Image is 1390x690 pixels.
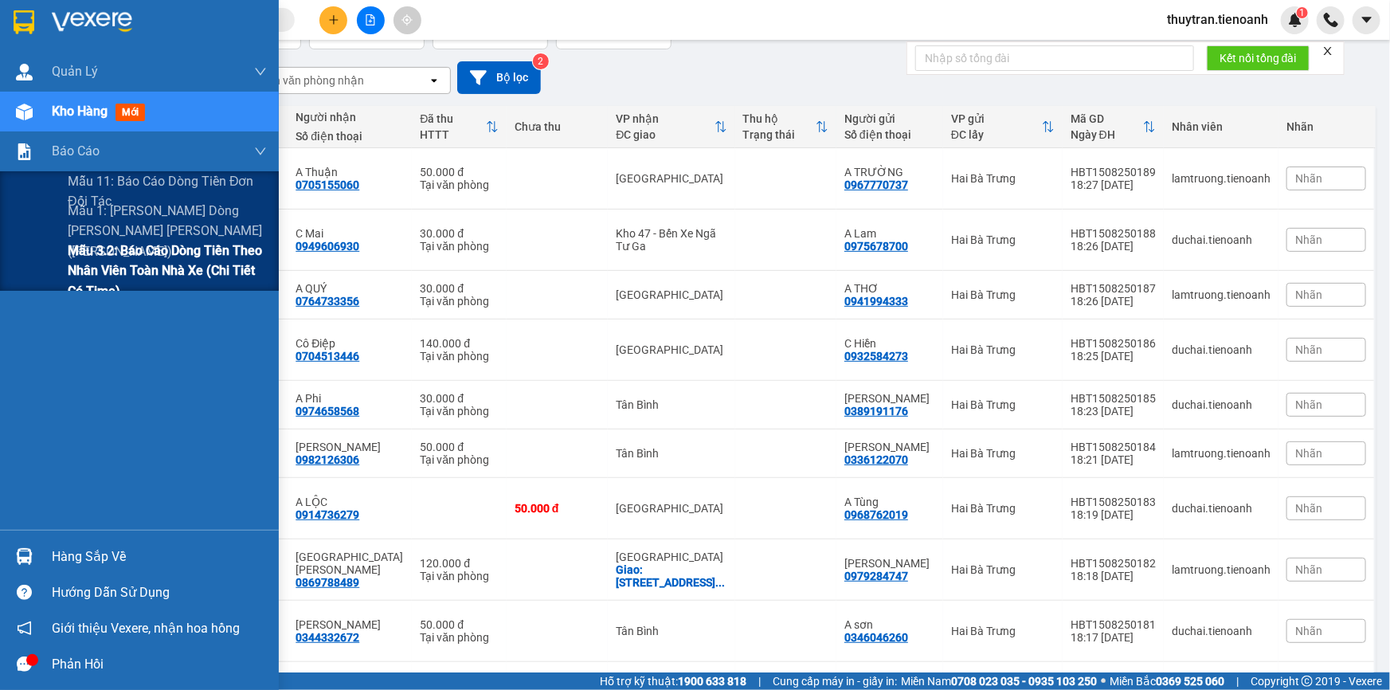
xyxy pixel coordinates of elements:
[951,112,1042,125] div: VP gửi
[254,145,267,158] span: down
[1172,502,1271,515] div: duchai.tienoanh
[420,166,499,178] div: 50.000 đ
[515,502,601,515] div: 50.000 đ
[735,106,837,148] th: Toggle SortBy
[616,398,726,411] div: Tân Bình
[1295,563,1322,576] span: Nhãn
[951,398,1055,411] div: Hai Bà Trưng
[844,405,908,418] div: 0389191176
[844,112,935,125] div: Người gửi
[1207,45,1310,71] button: Kết nối tổng đài
[1071,557,1156,570] div: HBT1508250182
[616,343,726,356] div: [GEOGRAPHIC_DATA]
[1172,447,1271,460] div: lamtruong.tienoanh
[844,453,908,466] div: 0336122070
[420,178,499,191] div: Tại văn phòng
[1101,678,1106,684] span: ⚪️
[844,166,935,178] div: A TRƯỜNG
[951,447,1055,460] div: Hai Bà Trưng
[1071,350,1156,363] div: 18:25 [DATE]
[1297,7,1308,18] sup: 1
[1071,128,1143,141] div: Ngày ĐH
[1220,49,1297,67] span: Kết nối tổng đài
[17,621,32,636] span: notification
[296,392,404,405] div: A Phi
[600,672,746,690] span: Hỗ trợ kỹ thuật:
[420,392,499,405] div: 30.000 đ
[678,675,746,688] strong: 1900 633 818
[296,551,404,576] div: Hà Giang
[357,6,385,34] button: file-add
[616,625,726,637] div: Tân Bình
[296,631,359,644] div: 0344332672
[616,288,726,301] div: [GEOGRAPHIC_DATA]
[1071,282,1156,295] div: HBT1508250187
[844,350,908,363] div: 0932584273
[328,14,339,25] span: plus
[1071,453,1156,466] div: 18:21 [DATE]
[457,61,541,94] button: Bộ lọc
[1299,7,1305,18] span: 1
[296,295,359,308] div: 0764733356
[951,625,1055,637] div: Hai Bà Trưng
[844,392,935,405] div: C Phương
[1071,631,1156,644] div: 18:17 [DATE]
[1172,563,1271,576] div: lamtruong.tienoanh
[1071,295,1156,308] div: 18:26 [DATE]
[1071,441,1156,453] div: HBT1508250184
[401,14,413,25] span: aim
[296,282,404,295] div: A QUÝ
[420,557,499,570] div: 120.000 đ
[951,172,1055,185] div: Hai Bà Trưng
[1295,398,1322,411] span: Nhãn
[420,128,486,141] div: HTTT
[943,106,1063,148] th: Toggle SortBy
[1360,13,1374,27] span: caret-down
[1172,120,1271,133] div: Nhân viên
[951,128,1042,141] div: ĐC lấy
[1071,240,1156,253] div: 18:26 [DATE]
[844,128,935,141] div: Số điện thoại
[1172,398,1271,411] div: duchai.tienoanh
[1071,112,1143,125] div: Mã GD
[1172,343,1271,356] div: duchai.tienoanh
[951,288,1055,301] div: Hai Bà Trưng
[254,73,364,88] div: Chọn văn phòng nhận
[758,672,761,690] span: |
[1071,570,1156,582] div: 18:18 [DATE]
[844,240,908,253] div: 0975678700
[1071,178,1156,191] div: 18:27 [DATE]
[1071,496,1156,508] div: HBT1508250183
[844,618,935,631] div: A sơn
[1295,233,1322,246] span: Nhãn
[254,65,267,78] span: down
[14,10,34,34] img: logo-vxr
[296,350,359,363] div: 0704513446
[52,545,267,569] div: Hàng sắp về
[420,618,499,631] div: 50.000 đ
[844,557,935,570] div: C Hương
[1172,625,1271,637] div: duchai.tienoanh
[420,631,499,644] div: Tại văn phòng
[420,240,499,253] div: Tại văn phòng
[1172,233,1271,246] div: duchai.tienoanh
[296,178,359,191] div: 0705155060
[844,178,908,191] div: 0967770737
[296,576,359,589] div: 0869788489
[17,585,32,600] span: question-circle
[296,111,404,123] div: Người nhận
[1295,625,1322,637] span: Nhãn
[420,350,499,363] div: Tại văn phòng
[296,166,404,178] div: A Thuận
[1071,508,1156,521] div: 18:19 [DATE]
[616,112,714,125] div: VP nhận
[296,130,404,143] div: Số điện thoại
[951,343,1055,356] div: Hai Bà Trưng
[394,6,421,34] button: aim
[1172,288,1271,301] div: lamtruong.tienoanh
[1172,172,1271,185] div: lamtruong.tienoanh
[296,441,404,453] div: C Hương
[16,548,33,565] img: warehouse-icon
[608,106,734,148] th: Toggle SortBy
[16,104,33,120] img: warehouse-icon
